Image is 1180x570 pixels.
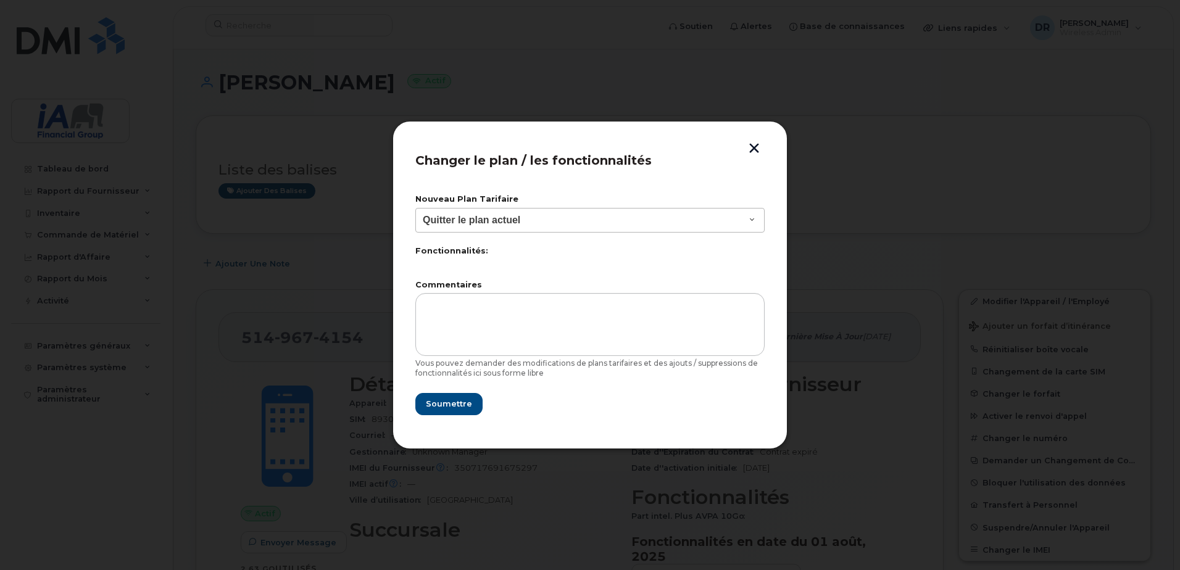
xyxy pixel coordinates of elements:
label: Nouveau Plan Tarifaire [415,196,765,204]
div: Vous pouvez demander des modifications de plans tarifaires et des ajouts / suppressions de foncti... [415,358,765,378]
span: Changer le plan / les fonctionnalités [415,153,652,168]
label: Fonctionnalités: [415,247,765,255]
label: Commentaires [415,281,765,289]
span: Soumettre [426,398,472,410]
button: Soumettre [415,393,483,415]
